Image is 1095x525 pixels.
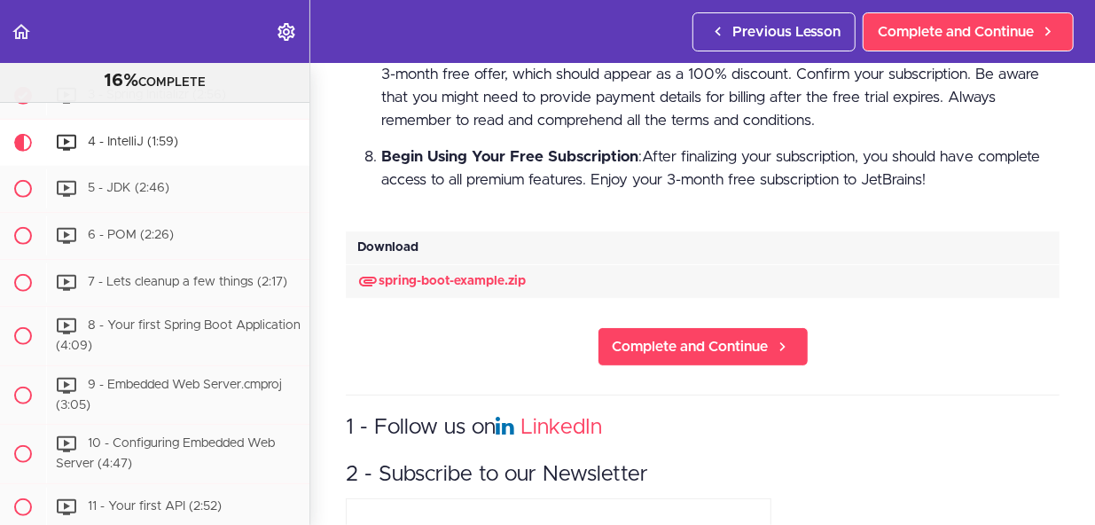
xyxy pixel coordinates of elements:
a: Downloadspring-boot-example.zip [357,275,526,287]
li: After finalizing your subscription, you should have complete access to all premium features. Enjo... [381,145,1060,192]
div: Download [346,231,1060,265]
a: LinkedIn [520,417,602,438]
svg: Back to course curriculum [11,21,32,43]
h3: 2 - Subscribe to our Newsletter [346,460,1060,490]
span: 10 - Configuring Embedded Web Server (4:47) [56,438,275,471]
span: 8 - Your first Spring Boot Application (4:09) [56,319,301,352]
strong: Begin Using Your Free Subscription [381,149,638,164]
a: Previous Lesson [692,12,856,51]
span: 5 - JDK (2:46) [88,182,169,194]
span: Complete and Continue [613,336,769,357]
span: 9 - Embedded Web Server.cmproj (3:05) [56,379,282,411]
h3: 1 - Follow us on [346,413,1060,443]
span: 4 - IntelliJ (1:59) [88,136,178,148]
svg: Settings Menu [276,21,297,43]
span: 16% [104,72,138,90]
a: Complete and Continue [863,12,1074,51]
span: 7 - Lets cleanup a few things (2:17) [88,276,287,288]
div: COMPLETE [22,70,287,93]
a: Complete and Continue [598,327,809,366]
span: Previous Lesson [732,21,841,43]
span: 11 - Your first API (2:52) [88,500,222,513]
span: : [638,149,642,164]
svg: Download [357,270,379,292]
span: 6 - POM (2:26) [88,229,174,241]
li: Ensure that the total cost for the subscription reflects the 3-month free offer, which should app... [381,40,1060,132]
span: Complete and Continue [878,21,1034,43]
